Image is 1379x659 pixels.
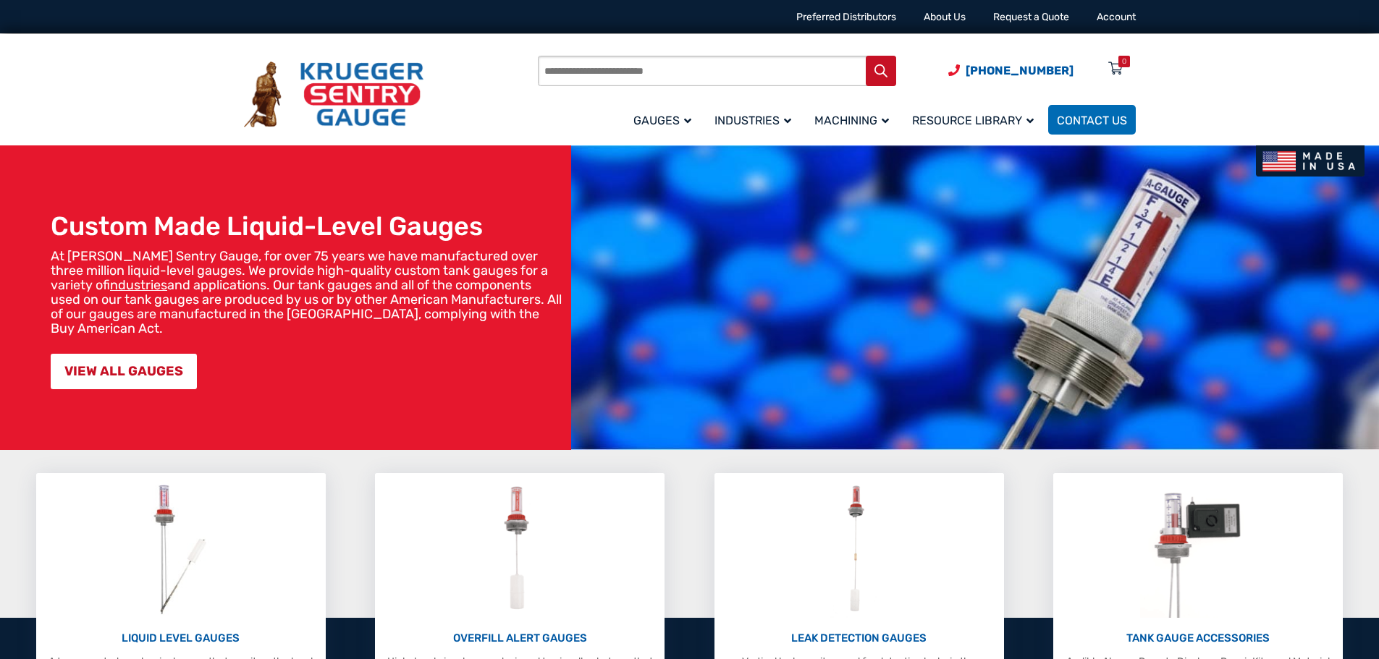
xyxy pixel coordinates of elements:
[51,211,564,242] h1: Custom Made Liquid-Level Gauges
[814,114,889,127] span: Machining
[110,277,167,293] a: industries
[924,11,966,23] a: About Us
[912,114,1034,127] span: Resource Library
[633,114,691,127] span: Gauges
[51,354,197,389] a: VIEW ALL GAUGES
[1097,11,1136,23] a: Account
[1256,145,1365,177] img: Made In USA
[1060,630,1336,647] p: TANK GAUGE ACCESSORIES
[796,11,896,23] a: Preferred Distributors
[43,630,319,647] p: LIQUID LEVEL GAUGES
[571,145,1379,450] img: bg_hero_bannerksentry
[714,114,791,127] span: Industries
[1057,114,1127,127] span: Contact Us
[51,249,564,336] p: At [PERSON_NAME] Sentry Gauge, for over 75 years we have manufactured over three million liquid-l...
[142,480,219,618] img: Liquid Level Gauges
[625,103,706,137] a: Gauges
[948,61,1074,80] a: Phone Number (920) 434-8860
[706,103,806,137] a: Industries
[806,103,903,137] a: Machining
[488,480,552,618] img: Overfill Alert Gauges
[903,103,1048,137] a: Resource Library
[244,61,423,128] img: Krueger Sentry Gauge
[1140,480,1257,618] img: Tank Gauge Accessories
[993,11,1069,23] a: Request a Quote
[1048,105,1136,135] a: Contact Us
[382,630,657,647] p: OVERFILL ALERT GAUGES
[966,64,1074,77] span: [PHONE_NUMBER]
[1122,56,1126,67] div: 0
[722,630,997,647] p: LEAK DETECTION GAUGES
[830,480,887,618] img: Leak Detection Gauges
